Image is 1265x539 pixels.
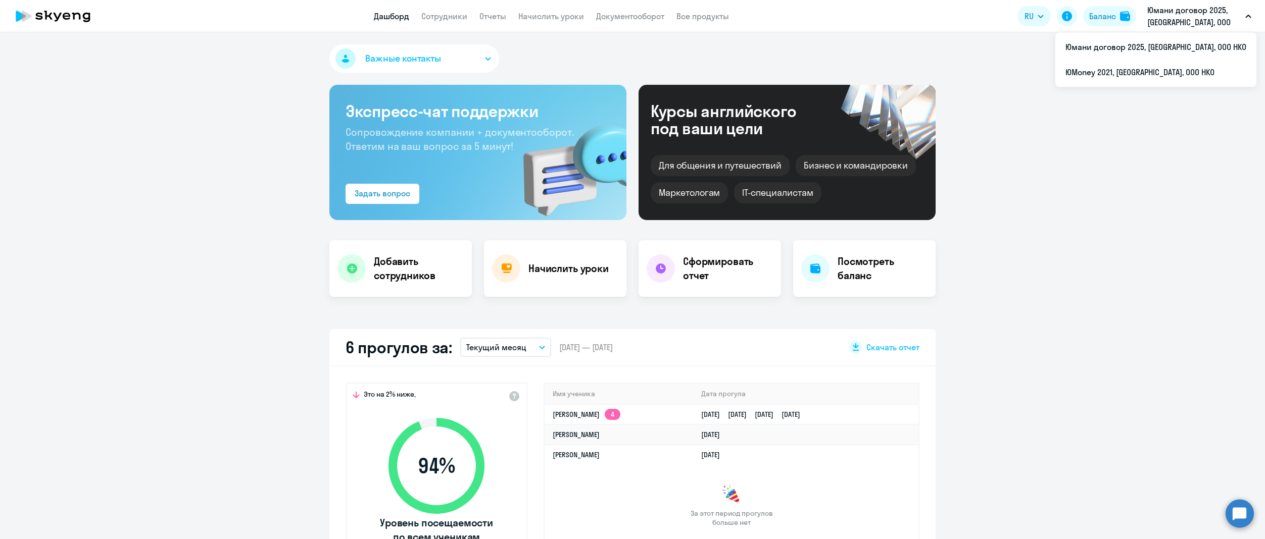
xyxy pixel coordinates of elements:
[553,450,600,459] a: [PERSON_NAME]
[466,341,526,353] p: Текущий месяц
[651,155,790,176] div: Для общения и путешествий
[683,254,773,283] h4: Сформировать отчет
[796,155,916,176] div: Бизнес и командировки
[1142,4,1256,28] button: Юмани договор 2025, [GEOGRAPHIC_DATA], ООО НКО
[479,11,506,21] a: Отчеты
[1147,4,1241,28] p: Юмани договор 2025, [GEOGRAPHIC_DATA], ООО НКО
[329,44,499,73] button: Важные контакты
[1083,6,1136,26] button: Балансbalance
[378,454,495,478] span: 94 %
[528,261,609,276] h4: Начислить уроки
[553,430,600,439] a: [PERSON_NAME]
[1089,10,1116,22] div: Баланс
[509,106,626,220] img: bg-img
[651,182,728,203] div: Маркетологам
[364,390,416,402] span: Это на 2% ниже,
[1120,11,1130,21] img: balance
[1055,32,1256,87] ul: RU
[374,254,464,283] h4: Добавить сотрудников
[553,410,620,419] a: [PERSON_NAME]4
[838,254,928,283] h4: Посмотреть баланс
[596,11,664,21] a: Документооборот
[605,409,620,420] app-skyeng-badge: 4
[651,102,823,137] div: Курсы английского под ваши цели
[346,337,452,357] h2: 6 прогулов за:
[518,11,584,21] a: Начислить уроки
[346,101,610,121] h3: Экспресс-чат поддержки
[460,338,551,357] button: Текущий месяц
[676,11,729,21] a: Все продукты
[734,182,821,203] div: IT-специалистам
[355,187,410,199] div: Задать вопрос
[545,384,693,404] th: Имя ученика
[421,11,467,21] a: Сотрудники
[693,384,918,404] th: Дата прогула
[721,484,742,505] img: congrats
[866,342,919,353] span: Скачать отчет
[701,450,728,459] a: [DATE]
[701,430,728,439] a: [DATE]
[701,410,808,419] a: [DATE][DATE][DATE][DATE]
[1025,10,1034,22] span: RU
[559,342,613,353] span: [DATE] — [DATE]
[346,126,574,152] span: Сопровождение компании + документооборот. Ответим на ваш вопрос за 5 минут!
[346,184,419,204] button: Задать вопрос
[365,52,441,65] span: Важные контакты
[1017,6,1051,26] button: RU
[374,11,409,21] a: Дашборд
[689,509,774,527] span: За этот период прогулов больше нет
